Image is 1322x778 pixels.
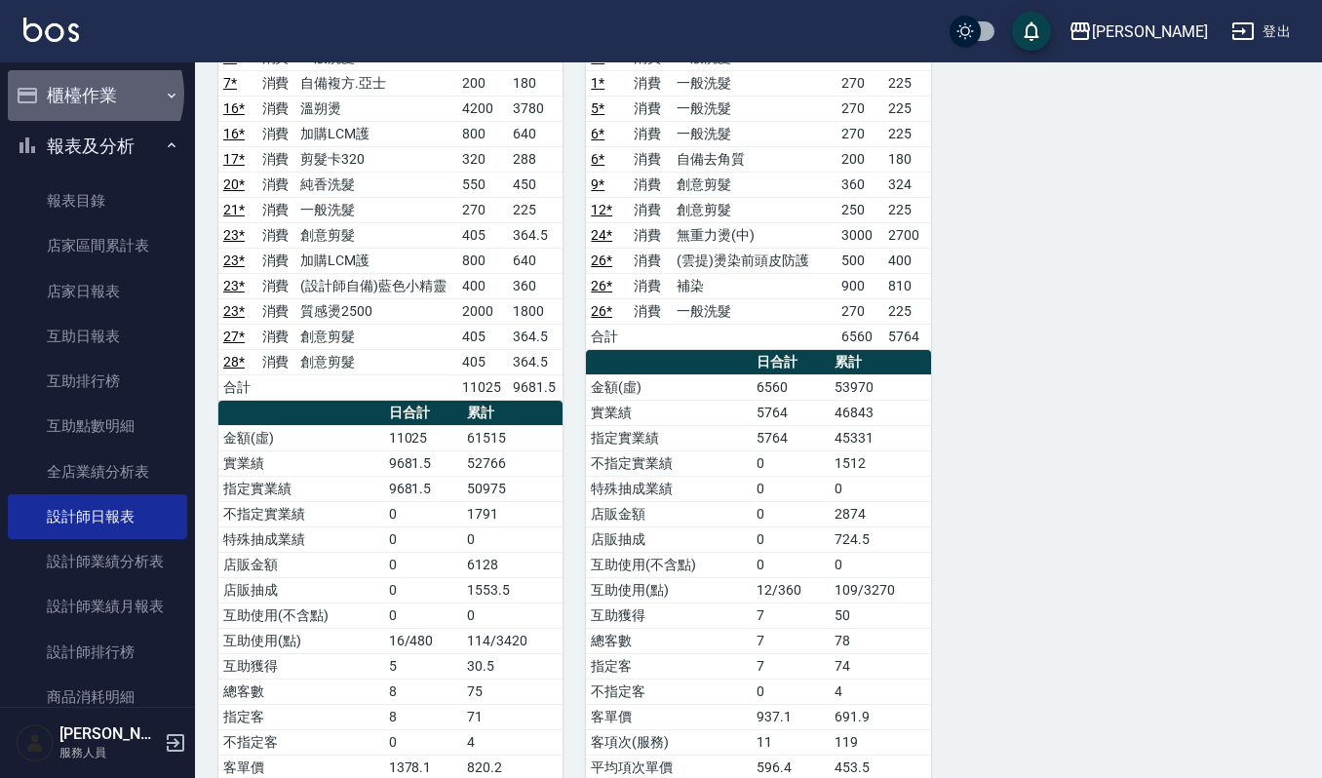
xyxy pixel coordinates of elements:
[830,476,930,501] td: 0
[629,70,672,96] td: 消費
[883,273,930,298] td: 810
[218,425,384,450] td: 金額(虛)
[586,603,752,628] td: 互助獲得
[629,96,672,121] td: 消費
[1012,12,1051,51] button: save
[830,425,930,450] td: 45331
[586,400,752,425] td: 實業績
[8,404,187,448] a: 互助點數明細
[295,172,457,197] td: 純香洗髮
[462,704,563,729] td: 71
[457,197,508,222] td: 270
[257,273,296,298] td: 消費
[1224,14,1299,50] button: 登出
[586,729,752,755] td: 客項次(服務)
[830,577,930,603] td: 109/3270
[295,70,457,96] td: 自備複方.亞士
[586,526,752,552] td: 店販抽成
[752,400,830,425] td: 5764
[257,324,296,349] td: 消費
[883,197,930,222] td: 225
[836,146,883,172] td: 200
[836,96,883,121] td: 270
[836,172,883,197] td: 360
[586,501,752,526] td: 店販金額
[457,146,508,172] td: 320
[8,449,187,494] a: 全店業績分析表
[457,172,508,197] td: 550
[8,121,187,172] button: 報表及分析
[836,324,883,349] td: 6560
[257,222,296,248] td: 消費
[218,729,384,755] td: 不指定客
[218,679,384,704] td: 總客數
[295,298,457,324] td: 質感燙2500
[586,374,752,400] td: 金額(虛)
[295,222,457,248] td: 創意剪髮
[508,349,563,374] td: 364.5
[672,146,836,172] td: 自備去角質
[8,675,187,720] a: 商品消耗明細
[752,526,830,552] td: 0
[457,349,508,374] td: 405
[384,577,462,603] td: 0
[830,552,930,577] td: 0
[384,501,462,526] td: 0
[508,96,563,121] td: 3780
[629,146,672,172] td: 消費
[830,400,930,425] td: 46843
[218,653,384,679] td: 互助獲得
[672,197,836,222] td: 創意剪髮
[752,577,830,603] td: 12/360
[508,172,563,197] td: 450
[586,476,752,501] td: 特殊抽成業績
[836,298,883,324] td: 270
[8,223,187,268] a: 店家區間累計表
[883,146,930,172] td: 180
[8,584,187,629] a: 設計師業績月報表
[830,603,930,628] td: 50
[836,248,883,273] td: 500
[752,704,830,729] td: 937.1
[218,501,384,526] td: 不指定實業績
[457,70,508,96] td: 200
[629,121,672,146] td: 消費
[752,425,830,450] td: 5764
[752,476,830,501] td: 0
[257,349,296,374] td: 消費
[218,526,384,552] td: 特殊抽成業績
[8,630,187,675] a: 設計師排行榜
[218,628,384,653] td: 互助使用(點)
[8,314,187,359] a: 互助日報表
[883,96,930,121] td: 225
[836,121,883,146] td: 270
[457,374,508,400] td: 11025
[257,121,296,146] td: 消費
[8,269,187,314] a: 店家日報表
[257,70,296,96] td: 消費
[508,324,563,349] td: 364.5
[586,577,752,603] td: 互助使用(點)
[836,273,883,298] td: 900
[457,298,508,324] td: 2000
[462,603,563,628] td: 0
[295,146,457,172] td: 剪髮卡320
[218,450,384,476] td: 實業績
[830,653,930,679] td: 74
[457,121,508,146] td: 800
[257,146,296,172] td: 消費
[508,197,563,222] td: 225
[462,476,563,501] td: 50975
[218,374,257,400] td: 合計
[586,552,752,577] td: 互助使用(不含點)
[457,324,508,349] td: 405
[883,324,930,349] td: 5764
[384,679,462,704] td: 8
[586,324,629,349] td: 合計
[257,96,296,121] td: 消費
[295,349,457,374] td: 創意剪髮
[586,20,930,350] table: a dense table
[384,704,462,729] td: 8
[462,501,563,526] td: 1791
[883,222,930,248] td: 2700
